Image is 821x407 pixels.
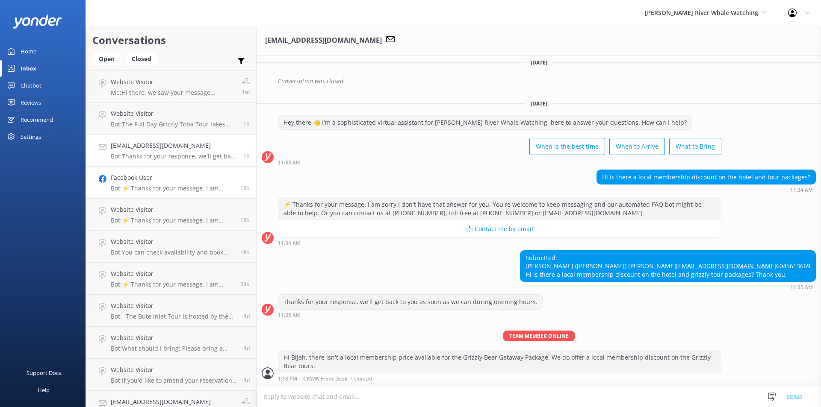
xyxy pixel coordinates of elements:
span: Sep 07 2025 08:17am (UTC -07:00) America/Tijuana [244,313,250,320]
h4: Website Visitor [111,205,234,214]
div: Sep 08 2025 11:35am (UTC -07:00) America/Tijuana [278,312,543,318]
a: Website VisitorBot:You can check availability and book the Single Day Whale Watch and Kayaking to... [86,231,256,263]
p: Bot: If you'd like to amend your reservation, please contact the [PERSON_NAME] River Whale Watchi... [111,377,237,384]
span: Sep 07 2025 05:35pm (UTC -07:00) America/Tijuana [240,249,250,256]
p: Bot: ⚡ Thanks for your message. I am sorry I don't have that answer for you. You're welcome to ke... [111,217,234,224]
span: Sep 07 2025 09:32pm (UTC -07:00) America/Tijuana [240,217,250,224]
p: Bot: - The Bute Inlet Tour is hosted by the Homalco First Nation along the Orford River and inclu... [111,313,237,320]
h4: Website Visitor [111,365,237,375]
h4: Website Visitor [111,333,237,343]
div: Hi is there a local membership discount on the hotel and tour packages? [597,170,815,184]
p: Bot: ⚡ Thanks for your message. I am sorry I don't have that answer for you. You're welcome to ke... [111,184,234,192]
div: Open [92,53,121,65]
div: Inbox [21,60,36,77]
div: Reviews [21,94,41,111]
a: Website VisitorBot:The Full Day Grizzly Toba Tour takes you on a scenic cruise through Discovery ... [86,102,256,135]
h4: [EMAIL_ADDRESS][DOMAIN_NAME] [111,141,237,150]
strong: 11:34 AM [790,187,813,193]
strong: 11:35 AM [790,285,813,290]
img: yonder-white-logo.png [13,15,62,29]
h2: Conversations [92,32,250,48]
button: When is the best time [529,138,605,155]
a: [EMAIL_ADDRESS][DOMAIN_NAME] [676,262,776,270]
span: Sep 06 2025 08:12pm (UTC -07:00) America/Tijuana [244,377,250,384]
span: Sep 07 2025 09:59pm (UTC -07:00) America/Tijuana [240,184,250,192]
div: Hey there 👋 I'm a sophisticated virtual assistant for [PERSON_NAME] River Whale Watching, here to... [278,115,692,130]
strong: 11:35 AM [278,313,301,318]
h3: [EMAIL_ADDRESS][DOMAIN_NAME] [265,35,382,46]
p: Bot: What should I bring: Please bring a reusable water bottle (we have a water refill station!),... [111,345,237,352]
span: [DATE] [526,59,552,66]
span: Sep 06 2025 11:26pm (UTC -07:00) America/Tijuana [244,345,250,352]
h4: Website Visitor [111,109,237,118]
a: Open [92,54,125,63]
h4: Website Visitor [111,269,234,278]
div: Conversation was closed. [278,74,816,88]
strong: 11:34 AM [278,241,301,246]
h4: Facebook User [111,173,234,182]
div: Sep 08 2025 11:33am (UTC -07:00) America/Tijuana [278,159,721,165]
span: Sep 07 2025 01:56pm (UTC -07:00) America/Tijuana [240,281,250,288]
p: Me: Hi there, we saw your message regarding [MEDICAL_DATA]. Can you tell us more about what quest... [111,89,236,97]
a: [EMAIL_ADDRESS][DOMAIN_NAME]Bot:Thanks for your response, we'll get back to you as soon as we can... [86,135,256,167]
p: Bot: Thanks for your response, we'll get back to you as soon as we can during opening hours. [111,152,237,160]
h4: Website Visitor [111,301,237,310]
a: Closed [125,54,162,63]
a: Website VisitorBot:If you'd like to amend your reservation, please contact the [PERSON_NAME] Rive... [86,359,256,391]
a: Website VisitorBot:⚡ Thanks for your message. I am sorry I don't have that answer for you. You're... [86,199,256,231]
div: 2025-07-07T14:48:12.616 [262,74,816,88]
div: HI Bijah, there isn't a local membership price available for the Grizzly Bear Getaway Package. We... [278,350,721,373]
div: Closed [125,53,158,65]
div: Submitted: [PERSON_NAME] ([PERSON_NAME]) [PERSON_NAME] 6045613669 Hi is there a local membership ... [520,251,815,282]
span: CRWW Front Desk [303,376,348,381]
h4: [EMAIL_ADDRESS][DOMAIN_NAME] [111,397,236,407]
a: Website VisitorMe:Hi there, we saw your message regarding [MEDICAL_DATA]. Can you tell us more ab... [86,70,256,102]
div: Sep 08 2025 11:34am (UTC -07:00) America/Tijuana [278,240,721,246]
a: Website VisitorBot:⚡ Thanks for your message. I am sorry I don't have that answer for you. You're... [86,263,256,295]
span: • Unread [351,376,372,381]
span: Sep 08 2025 11:35am (UTC -07:00) America/Tijuana [243,152,250,160]
div: Sep 08 2025 11:34am (UTC -07:00) America/Tijuana [597,187,816,193]
button: What to Bring [669,138,721,155]
button: When to Arrive [609,138,665,155]
h4: Website Visitor [111,77,236,87]
div: Sep 08 2025 11:35am (UTC -07:00) America/Tijuana [520,284,816,290]
span: [PERSON_NAME] River Whale Watching [645,9,758,17]
span: [DATE] [526,100,552,107]
div: ⚡ Thanks for your message. I am sorry I don't have that answer for you. You're welcome to keep me... [278,197,721,220]
h4: Website Visitor [111,237,234,246]
span: Team member online [503,331,575,341]
p: Bot: You can check availability and book the Single Day Whale Watch and Kayaking tour online at [... [111,249,234,256]
button: 📩 Contact me by email [278,220,721,237]
span: Sep 08 2025 12:13pm (UTC -07:00) America/Tijuana [243,120,250,128]
a: Facebook UserBot:⚡ Thanks for your message. I am sorry I don't have that answer for you. You're w... [86,167,256,199]
div: Help [38,381,50,398]
div: Sep 08 2025 01:18pm (UTC -07:00) America/Tijuana [278,375,721,381]
div: Home [21,43,36,60]
strong: 1:18 PM [278,376,297,381]
div: Thanks for your response, we'll get back to you as soon as we can during opening hours. [278,295,543,309]
strong: 11:33 AM [278,160,301,165]
div: Settings [21,128,41,145]
div: Chatbot [21,77,41,94]
div: Support Docs [27,364,61,381]
div: Recommend [21,111,53,128]
p: Bot: The Full Day Grizzly Toba Tour takes you on a scenic cruise through Discovery Passage to [GE... [111,120,237,128]
span: Sep 08 2025 01:17pm (UTC -07:00) America/Tijuana [242,88,250,96]
a: Website VisitorBot:- The Bute Inlet Tour is hosted by the Homalco First Nation along the Orford R... [86,295,256,327]
p: Bot: ⚡ Thanks for your message. I am sorry I don't have that answer for you. You're welcome to ke... [111,281,234,288]
a: Website VisitorBot:What should I bring: Please bring a reusable water bottle (we have a water ref... [86,327,256,359]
